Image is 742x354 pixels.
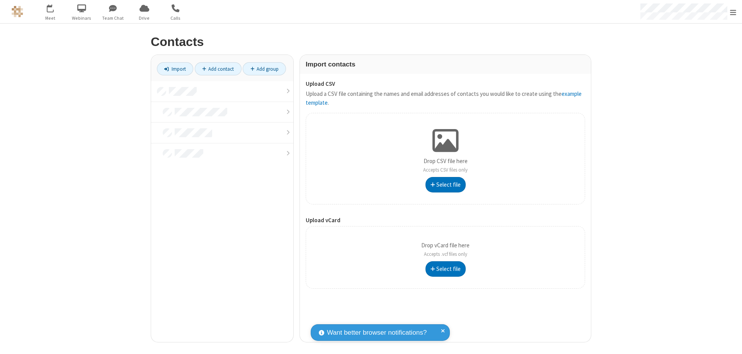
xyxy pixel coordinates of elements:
[723,334,736,349] iframe: Chat
[99,15,128,22] span: Team Chat
[306,216,585,225] label: Upload vCard
[161,15,190,22] span: Calls
[306,90,582,106] a: example template
[306,61,585,68] h3: Import contacts
[327,328,427,338] span: Want better browser notifications?
[425,261,466,277] button: Select file
[195,62,242,75] a: Add contact
[130,15,159,22] span: Drive
[421,241,470,259] p: Drop vCard file here
[36,15,65,22] span: Meet
[423,157,468,174] p: Drop CSV file here
[243,62,286,75] a: Add group
[306,90,585,107] p: Upload a CSV file containing the names and email addresses of contacts you would like to create u...
[425,177,466,192] button: Select file
[306,80,585,88] label: Upload CSV
[424,251,467,257] span: Accepts .vcf files only
[67,15,96,22] span: Webinars
[157,62,193,75] a: Import
[12,6,23,17] img: QA Selenium DO NOT DELETE OR CHANGE
[52,4,57,10] div: 1
[423,167,468,173] span: Accepts CSV files only
[151,35,591,49] h2: Contacts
